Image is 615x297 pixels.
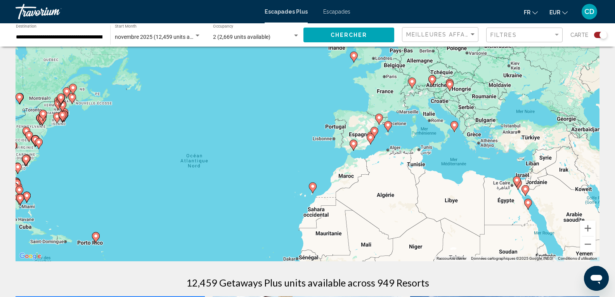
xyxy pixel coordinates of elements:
[584,266,609,291] iframe: Bouton de lancement de la fenêtre de messagerie
[549,7,568,18] button: Changer de devise
[486,27,563,43] button: Filter
[323,9,350,15] a: Escapades
[549,9,560,16] font: EUR
[406,31,476,38] mat-select: Sort by
[406,31,480,38] span: Meilleures affaires
[17,251,43,261] a: Ouvrir cette zone dans Google Maps (dans une nouvelle fenêtre)
[524,7,538,18] button: Changer de langue
[584,7,594,16] font: CD
[471,256,553,261] span: Données cartographiques ©2025 Google, INEGI
[265,9,308,15] a: Escapades Plus
[490,32,517,38] span: Filtres
[213,34,270,40] span: 2 (2,669 units available)
[558,256,597,261] a: Conditions d'utilisation (s'ouvre dans un nouvel onglet)
[16,4,257,19] a: Travorium
[570,30,588,40] span: Carte
[437,256,466,261] button: Raccourcis clavier
[580,236,596,252] button: Zoom arrière
[524,9,530,16] font: fr
[303,28,394,42] button: Chercher
[579,3,599,20] button: Menu utilisateur
[331,32,367,38] span: Chercher
[115,34,210,40] span: novembre 2025 (12,459 units available)
[580,221,596,236] button: Zoom avant
[186,277,429,288] h1: 12,459 Getaways Plus units available across 949 Resorts
[17,251,43,261] img: Google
